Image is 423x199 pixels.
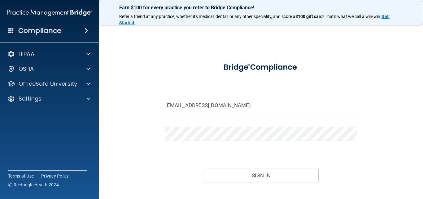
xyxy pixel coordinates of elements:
p: Earn $100 for every practice you refer to Bridge Compliance! [119,5,403,11]
a: Settings [7,95,90,102]
input: Email [165,98,357,112]
a: HIPAA [7,50,90,58]
img: bridge_compliance_login_screen.278c3ca4.svg [216,57,307,78]
span: Ⓒ Rectangle Health 2024 [8,182,59,188]
p: HIPAA [19,50,34,58]
span: Refer a friend at any practice, whether it's medical, dental, or any other speciality, and score a [119,14,295,19]
a: Privacy Policy [41,173,69,179]
img: PMB logo [7,7,92,19]
a: Terms of Use [8,173,34,179]
p: Settings [19,95,41,102]
h4: Compliance [18,26,61,35]
strong: $100 gift card [295,14,323,19]
p: OSHA [19,65,34,73]
p: OfficeSafe University [19,80,77,88]
a: OSHA [7,65,90,73]
button: Sign In [204,169,319,182]
a: Get Started [119,14,390,25]
a: OfficeSafe University [7,80,90,88]
span: ! That's what we call a win-win. [323,14,382,19]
